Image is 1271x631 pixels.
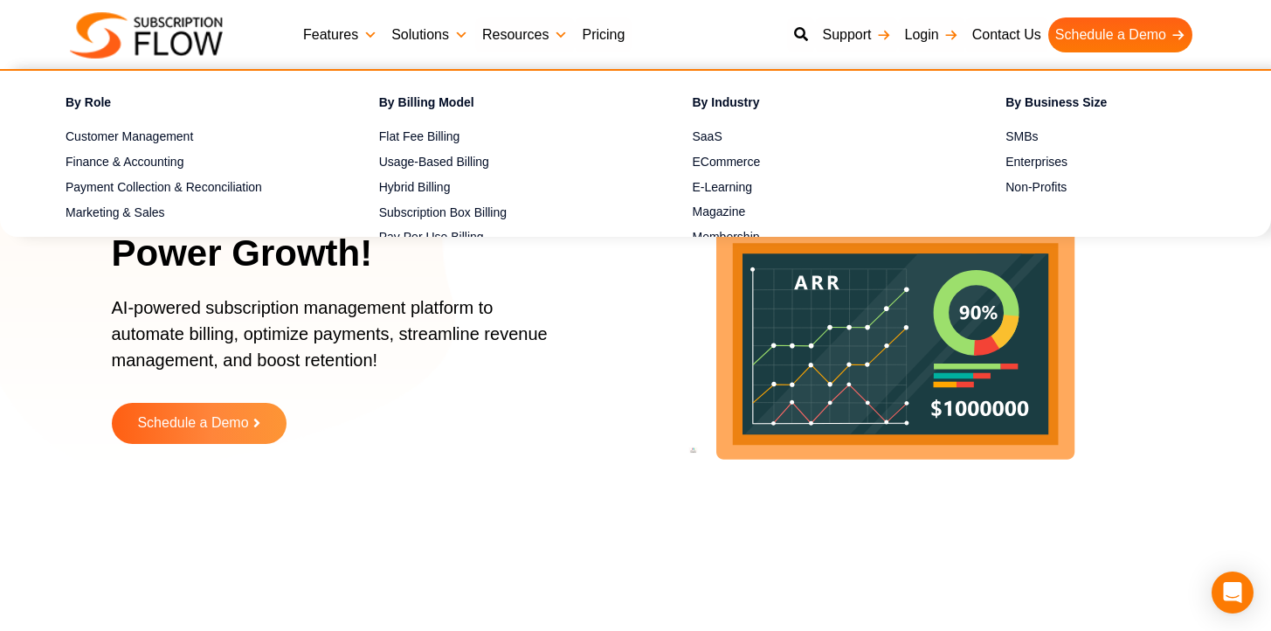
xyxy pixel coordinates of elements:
[66,127,318,148] a: Customer Management
[66,128,193,146] span: Customer Management
[379,177,632,198] a: Hybrid Billing
[112,403,287,444] a: Schedule a Demo
[379,153,489,171] span: Usage-Based Billing
[1048,17,1192,52] a: Schedule a Demo
[815,17,897,52] a: Support
[693,128,722,146] span: SaaS
[693,93,945,118] h4: By Industry
[1005,128,1038,146] span: SMBs
[379,151,632,172] a: Usage-Based Billing
[1005,153,1067,171] span: Enterprises
[1005,177,1258,198] a: Non-Profits
[384,17,475,52] a: Solutions
[379,93,632,118] h4: By Billing Model
[1212,572,1254,614] div: Open Intercom Messenger
[693,177,945,198] a: E-Learning
[379,127,632,148] a: Flat Fee Billing
[575,17,632,52] a: Pricing
[296,17,384,52] a: Features
[66,204,165,222] span: Marketing & Sales
[379,202,632,223] a: Subscription Box Billing
[66,178,262,197] span: Payment Collection & Reconciliation
[379,204,507,222] span: Subscription Box Billing
[112,295,566,391] p: AI-powered subscription management platform to automate billing, optimize payments, streamline re...
[379,128,460,146] span: Flat Fee Billing
[693,127,945,148] a: SaaS
[693,151,945,172] a: ECommerce
[66,151,318,172] a: Finance & Accounting
[693,202,945,223] a: Magazine
[1005,151,1258,172] a: Enterprises
[1005,127,1258,148] a: SMBs
[379,178,451,197] span: Hybrid Billing
[965,17,1048,52] a: Contact Us
[693,153,761,171] span: ECommerce
[70,12,223,59] img: Subscriptionflow
[693,227,945,248] a: Membership
[66,93,318,118] h4: By Role
[137,416,248,431] span: Schedule a Demo
[66,153,183,171] span: Finance & Accounting
[693,178,753,197] span: E-Learning
[66,177,318,198] a: Payment Collection & Reconciliation
[1005,93,1258,118] h4: By Business Size
[475,17,575,52] a: Resources
[898,17,965,52] a: Login
[66,202,318,223] a: Marketing & Sales
[1005,178,1067,197] span: Non-Profits
[379,227,632,248] a: Pay Per Use Billing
